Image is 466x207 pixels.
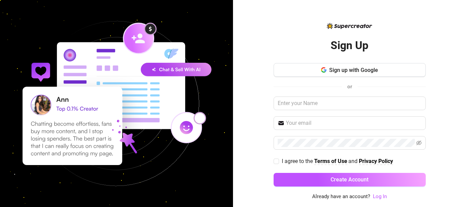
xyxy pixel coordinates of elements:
[416,140,422,146] span: eye-invisible
[359,158,393,165] a: Privacy Policy
[329,67,378,73] span: Sign up with Google
[348,158,359,164] span: and
[327,23,372,29] img: logo-BBDzfeDw.svg
[331,39,368,53] h2: Sign Up
[274,173,426,187] button: Create Account
[373,193,387,201] a: Log In
[274,63,426,77] button: Sign up with Google
[347,84,352,90] span: or
[312,193,370,201] span: Already have an account?
[331,176,368,183] span: Create Account
[373,193,387,199] a: Log In
[282,158,314,164] span: I agree to the
[314,158,347,165] a: Terms of Use
[274,97,426,110] input: Enter your Name
[286,119,422,127] input: Your email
